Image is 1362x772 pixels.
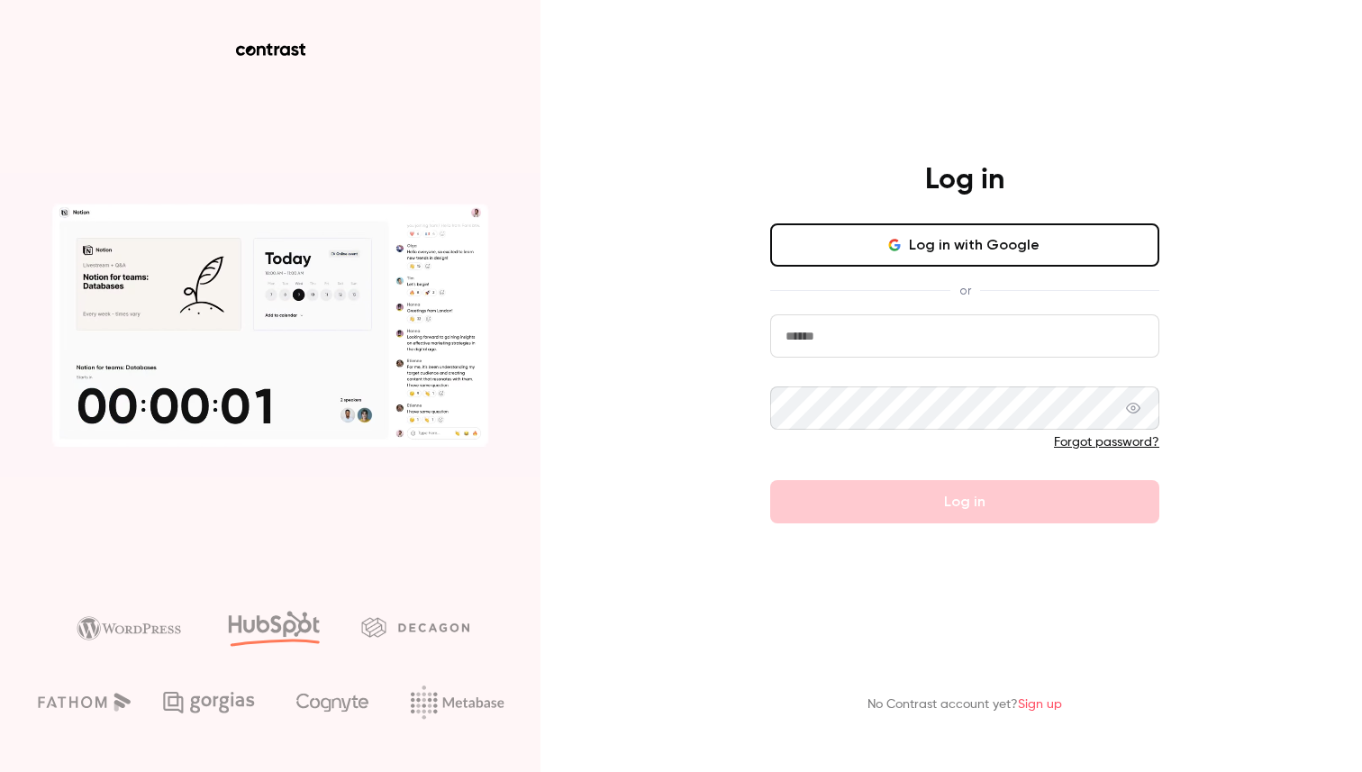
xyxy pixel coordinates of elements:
img: decagon [361,617,469,637]
a: Forgot password? [1054,436,1159,449]
a: Sign up [1018,698,1062,711]
p: No Contrast account yet? [867,695,1062,714]
h4: Log in [925,162,1004,198]
span: or [950,281,980,300]
button: Log in with Google [770,223,1159,267]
